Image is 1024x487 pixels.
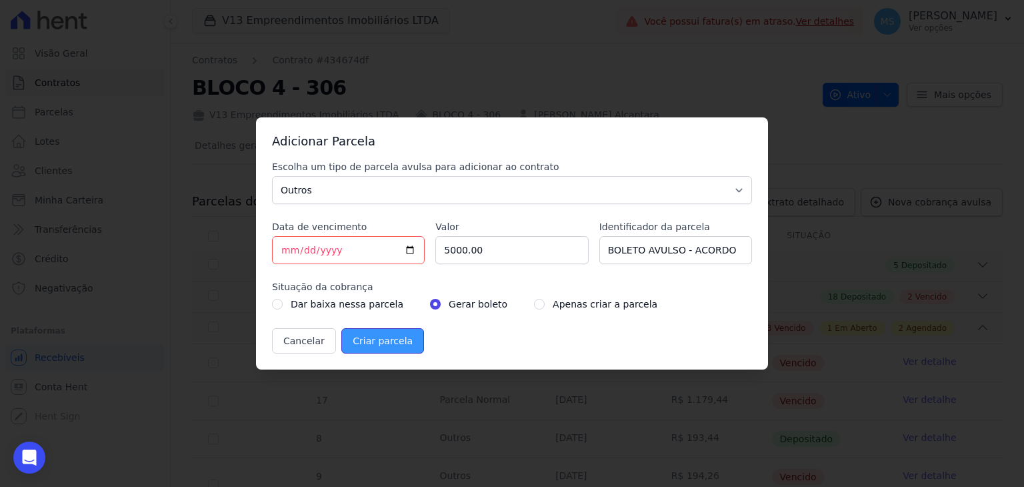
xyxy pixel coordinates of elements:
[272,220,425,233] label: Data de vencimento
[291,296,403,312] label: Dar baixa nessa parcela
[272,160,752,173] label: Escolha um tipo de parcela avulsa para adicionar ao contrato
[599,220,752,233] label: Identificador da parcela
[13,442,45,474] div: Open Intercom Messenger
[435,220,588,233] label: Valor
[272,133,752,149] h3: Adicionar Parcela
[272,328,336,354] button: Cancelar
[553,296,657,312] label: Apenas criar a parcela
[449,296,507,312] label: Gerar boleto
[272,280,752,294] label: Situação da cobrança
[341,328,424,354] input: Criar parcela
